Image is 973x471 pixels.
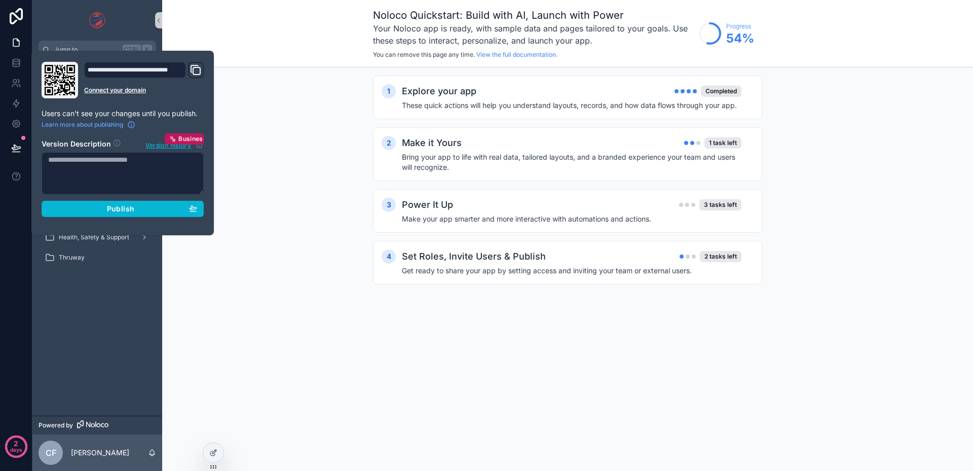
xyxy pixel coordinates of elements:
[39,421,73,429] span: Powered by
[39,228,156,246] a: Health, Safety & Support
[373,22,694,47] h3: Your Noloco app is ready, with sample data and pages tailored to your goals. Use these steps to i...
[42,108,204,119] p: Users can't see your changes until you publish.
[46,447,56,459] span: CF
[10,443,22,457] p: days
[373,51,475,58] span: You can remove this page any time.
[145,139,191,150] span: Version history
[726,30,754,47] span: 54 %
[476,51,557,58] a: View the full documentation.
[123,45,141,55] span: Ctrl
[726,22,754,30] span: Progress
[42,121,123,129] span: Learn more about publishing
[32,416,162,434] a: Powered by
[39,248,156,267] a: Thruway
[42,201,204,217] button: Publish
[178,135,207,143] span: Business
[89,12,106,28] img: App logo
[143,46,151,54] span: K
[59,253,85,262] span: Thruway
[54,46,119,54] span: Jump to...
[84,86,204,94] a: Connect your domain
[39,41,156,59] button: Jump to...CtrlK
[373,8,694,22] h1: Noloco Quickstart: Build with AI, Launch with Power
[145,139,204,150] button: Version historyBusiness
[42,139,111,150] h2: Version Description
[42,121,135,129] a: Learn more about publishing
[59,233,129,241] span: Health, Safety & Support
[84,62,204,98] div: Domain and Custom Link
[71,448,129,458] p: [PERSON_NAME]
[14,439,18,449] p: 2
[107,204,134,213] span: Publish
